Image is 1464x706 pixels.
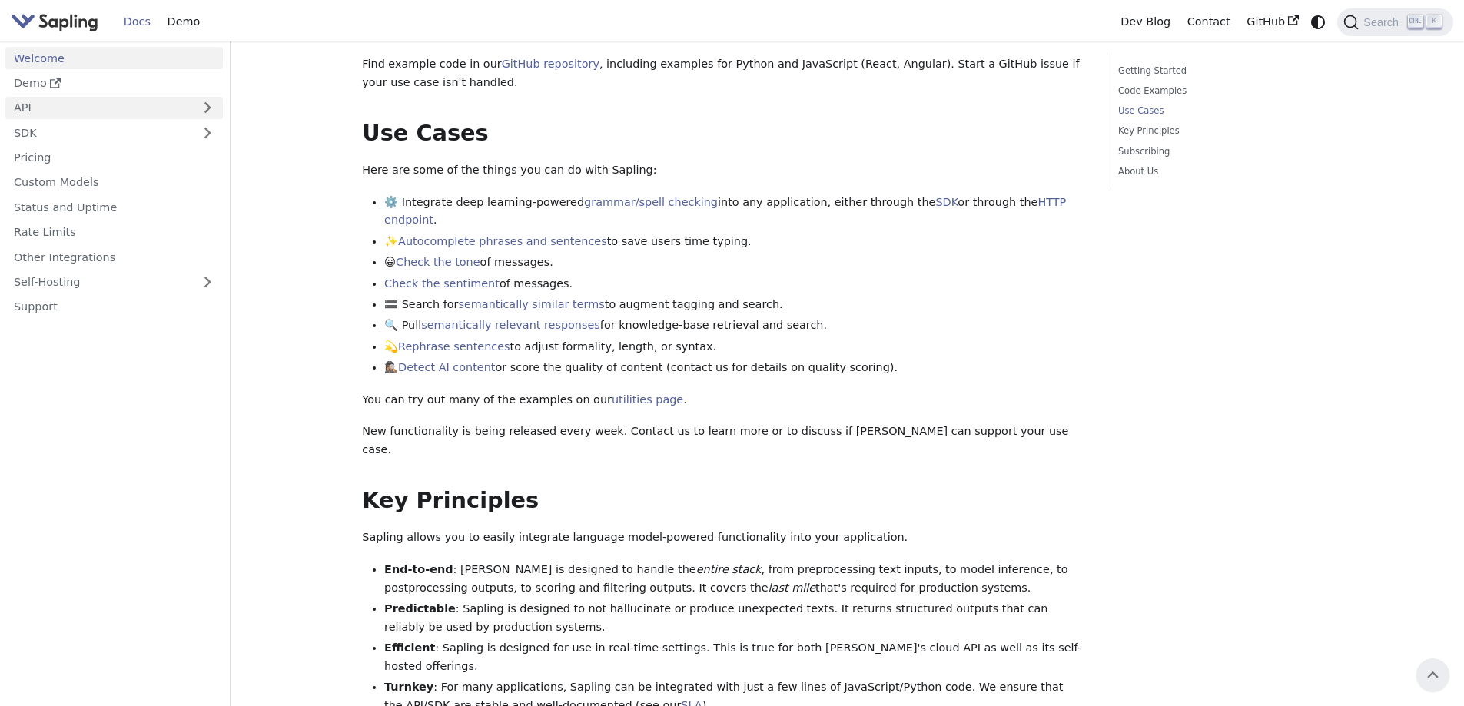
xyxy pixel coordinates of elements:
a: Pricing [5,147,223,169]
p: New functionality is being released every week. Contact us to learn more or to discuss if [PERSON... [362,423,1084,459]
button: Scroll back to top [1416,658,1449,691]
a: Demo [5,72,223,94]
a: About Us [1118,164,1326,179]
a: Autocomplete phrases and sentences [398,235,607,247]
strong: Efficient [384,641,435,654]
kbd: K [1426,15,1442,28]
a: Getting Started [1118,64,1326,78]
li: : [PERSON_NAME] is designed to handle the , from preprocessing text inputs, to model inference, t... [384,561,1084,598]
a: SDK [935,196,958,208]
a: grammar/spell checking [584,196,718,208]
button: Expand sidebar category 'SDK' [192,121,223,144]
li: ✨ to save users time typing. [384,233,1084,251]
strong: Turnkey [384,681,433,693]
a: API [5,97,192,119]
a: Detect AI content [398,361,495,373]
img: Sapling.ai [11,11,98,33]
li: : Sapling is designed for use in real-time settings. This is true for both [PERSON_NAME]'s cloud ... [384,639,1084,676]
a: Welcome [5,47,223,69]
button: Expand sidebar category 'API' [192,97,223,119]
a: SDK [5,121,192,144]
li: 🕵🏽‍♀️ or score the quality of content (contact us for details on quality scoring). [384,359,1084,377]
a: Subscribing [1118,144,1326,159]
a: semantically relevant responses [421,319,600,331]
a: Docs [115,10,159,34]
button: Search (Ctrl+K) [1337,8,1452,36]
li: 🔍 Pull for knowledge-base retrieval and search. [384,317,1084,335]
a: Support [5,296,223,318]
a: Key Principles [1118,124,1326,138]
h2: Key Principles [362,487,1084,515]
a: Contact [1179,10,1239,34]
a: semantically similar terms [458,298,604,310]
span: Search [1359,16,1408,28]
p: You can try out many of the examples on our . [362,391,1084,409]
em: last mile [769,582,815,594]
a: Rephrase sentences [398,340,510,353]
p: Here are some of the things you can do with Sapling: [362,161,1084,180]
a: Custom Models [5,171,223,194]
strong: Predictable [384,602,456,615]
em: entire stack [696,563,762,575]
li: of messages. [384,275,1084,293]
p: Sapling allows you to easily integrate language model-powered functionality into your application. [362,529,1084,547]
li: 😀 of messages. [384,254,1084,272]
strong: End-to-end [384,563,453,575]
a: GitHub [1238,10,1306,34]
li: 💫 to adjust formality, length, or syntax. [384,338,1084,356]
h2: Use Cases [362,120,1084,147]
li: : Sapling is designed to not hallucinate or produce unexpected texts. It returns structured outpu... [384,600,1084,637]
a: Dev Blog [1112,10,1178,34]
a: Sapling.ai [11,11,104,33]
p: Find example code in our , including examples for Python and JavaScript (React, Angular). Start a... [362,55,1084,92]
a: Code Examples [1118,84,1326,98]
a: Rate Limits [5,221,223,244]
a: Status and Uptime [5,196,223,218]
a: Use Cases [1118,104,1326,118]
a: Check the sentiment [384,277,500,290]
a: GitHub repository [502,58,599,70]
a: utilities page [612,393,683,406]
li: 🟰 Search for to augment tagging and search. [384,296,1084,314]
a: Demo [159,10,208,34]
li: ⚙️ Integrate deep learning-powered into any application, either through the or through the . [384,194,1084,230]
button: Switch between dark and light mode (currently system mode) [1307,11,1330,33]
a: Check the tone [396,256,480,268]
a: Self-Hosting [5,271,223,293]
a: Other Integrations [5,246,223,268]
